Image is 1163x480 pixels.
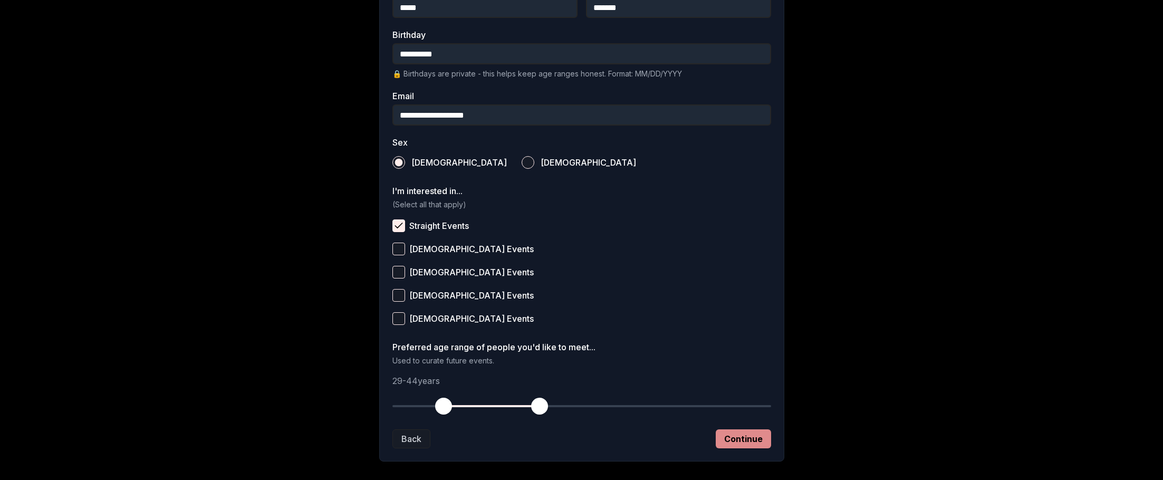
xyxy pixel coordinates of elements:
label: Sex [392,138,771,147]
p: 🔒 Birthdays are private - this helps keep age ranges honest. Format: MM/DD/YYYY [392,69,771,79]
label: Email [392,92,771,100]
label: Birthday [392,31,771,39]
span: [DEMOGRAPHIC_DATA] Events [409,314,534,323]
button: [DEMOGRAPHIC_DATA] [392,156,405,169]
span: [DEMOGRAPHIC_DATA] Events [409,291,534,300]
label: I'm interested in... [392,187,771,195]
span: [DEMOGRAPHIC_DATA] [411,158,507,167]
button: [DEMOGRAPHIC_DATA] [522,156,534,169]
p: Used to curate future events. [392,356,771,366]
span: [DEMOGRAPHIC_DATA] Events [409,245,534,253]
span: [DEMOGRAPHIC_DATA] Events [409,268,534,276]
button: Continue [716,429,771,448]
label: Preferred age range of people you'd like to meet... [392,343,771,351]
button: Straight Events [392,219,405,232]
span: [DEMOGRAPHIC_DATA] [541,158,636,167]
p: (Select all that apply) [392,199,771,210]
button: [DEMOGRAPHIC_DATA] Events [392,243,405,255]
button: [DEMOGRAPHIC_DATA] Events [392,266,405,279]
button: [DEMOGRAPHIC_DATA] Events [392,289,405,302]
span: Straight Events [409,222,469,230]
button: [DEMOGRAPHIC_DATA] Events [392,312,405,325]
p: 29 - 44 years [392,375,771,387]
button: Back [392,429,430,448]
